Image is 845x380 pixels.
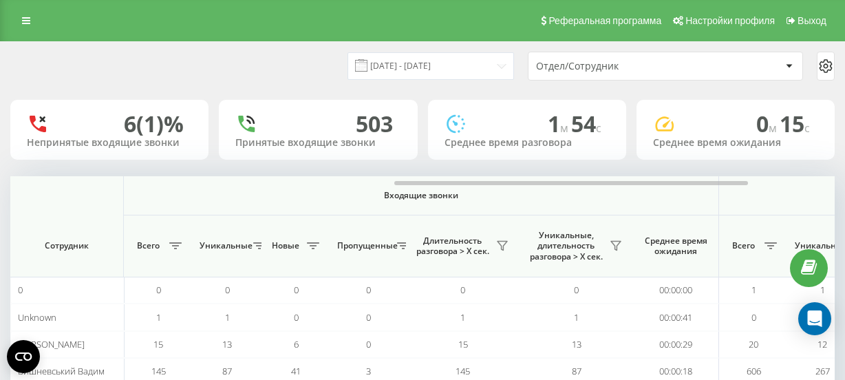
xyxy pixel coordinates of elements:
span: 0 [156,284,161,296]
span: Среднее время ожидания [643,235,708,257]
div: 6 (1)% [124,111,184,137]
div: Среднее время разговора [445,137,610,149]
span: м [769,120,780,136]
span: 13 [572,338,581,350]
span: 0 [225,284,230,296]
span: Пропущенные [337,240,393,251]
span: Входящие звонки [160,190,683,201]
span: 1 [548,109,571,138]
div: Отдел/Сотрудник [536,61,700,72]
span: 0 [366,284,371,296]
div: Непринятые входящие звонки [27,137,192,149]
span: Сотрудник [22,240,111,251]
span: Новые [268,240,303,251]
span: 6 [294,338,299,350]
span: 145 [151,365,166,377]
span: Выход [798,15,826,26]
span: 0 [294,284,299,296]
td: 00:00:29 [633,331,719,358]
span: Всего [726,240,760,251]
span: c [804,120,810,136]
span: 87 [222,365,232,377]
span: 54 [571,109,601,138]
span: Уникальные [795,240,844,251]
span: 606 [747,365,761,377]
td: 00:00:41 [633,304,719,330]
span: Вишневський Вадим [18,365,105,377]
div: 503 [356,111,393,137]
span: 87 [572,365,581,377]
span: Unknown [18,311,56,324]
span: Длительность разговора > Х сек. [413,235,492,257]
span: Уникальные [200,240,249,251]
span: 1 [460,311,465,324]
span: 1 [751,284,756,296]
span: 13 [222,338,232,350]
span: Уникальные, длительность разговора > Х сек. [526,230,606,262]
span: 15 [458,338,468,350]
button: Open CMP widget [7,340,40,373]
span: 145 [456,365,470,377]
span: 1 [225,311,230,324]
span: 3 [366,365,371,377]
span: 0 [751,311,756,324]
span: [PERSON_NAME] [18,338,85,350]
span: 0 [756,109,780,138]
span: 0 [366,311,371,324]
span: 267 [815,365,830,377]
span: 41 [291,365,301,377]
div: Open Intercom Messenger [798,302,831,335]
div: Среднее время ожидания [653,137,818,149]
span: 12 [817,338,827,350]
span: 0 [574,284,579,296]
span: 0 [294,311,299,324]
span: Всего [131,240,165,251]
span: Реферальная программа [548,15,661,26]
span: 20 [749,338,758,350]
span: м [560,120,571,136]
span: 15 [153,338,163,350]
span: 0 [18,284,23,296]
div: Принятые входящие звонки [235,137,400,149]
span: 1 [156,311,161,324]
span: Настройки профиля [685,15,775,26]
span: c [596,120,601,136]
span: 0 [366,338,371,350]
span: 1 [574,311,579,324]
span: 1 [820,284,825,296]
span: 0 [460,284,465,296]
td: 00:00:00 [633,277,719,304]
span: 15 [780,109,810,138]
